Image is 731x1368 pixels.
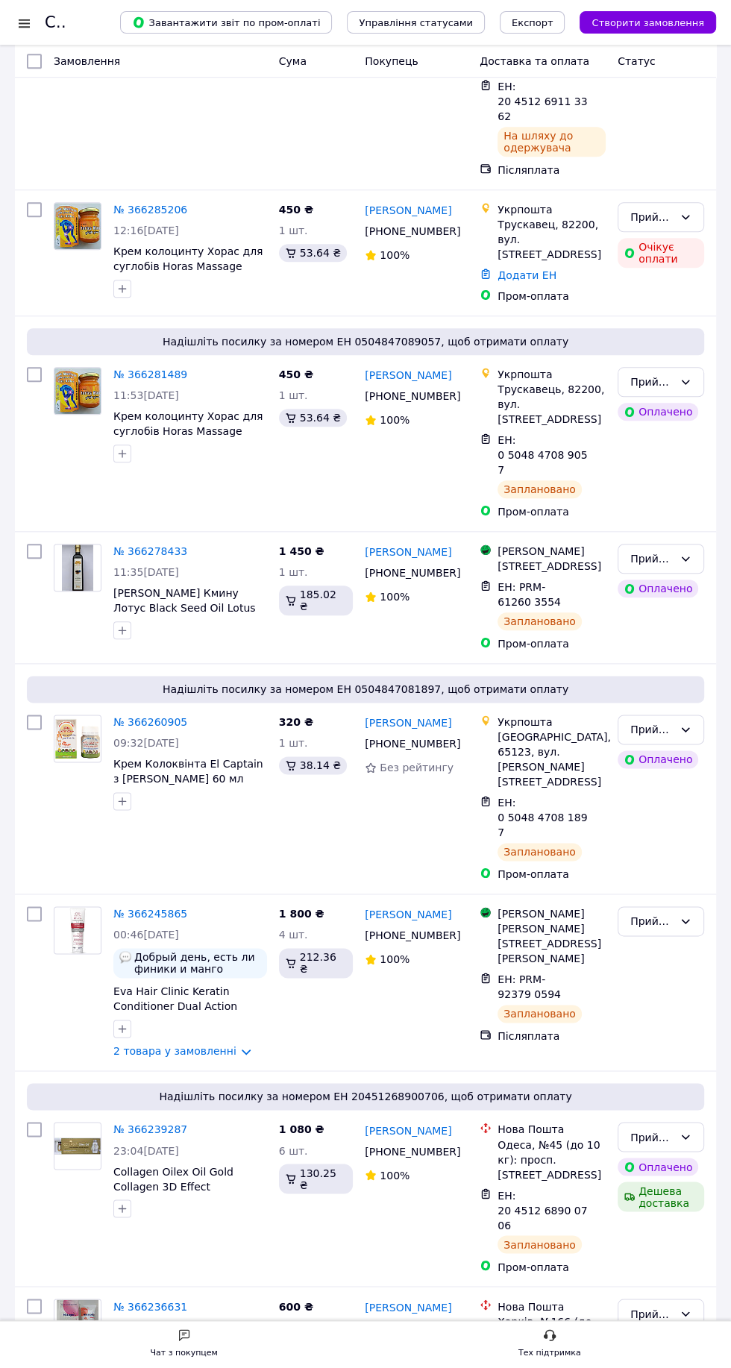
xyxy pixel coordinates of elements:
div: [PHONE_NUMBER] [362,386,457,407]
a: Створити замовлення [565,16,716,28]
img: Фото товару [57,1299,98,1346]
div: Оплачено [618,403,698,421]
div: 130.25 ₴ [279,1164,354,1193]
div: Прийнято [630,913,674,929]
a: Фото товару [54,906,101,954]
div: Нова Пошта [498,1299,606,1314]
span: Надішліть посилку за номером ЕН 0504847081897, щоб отримати оплату [33,682,698,697]
a: [PERSON_NAME] Кмину Лотус Black Seed Oil Lotus 500 ml [GEOGRAPHIC_DATA] [113,587,263,629]
a: [PERSON_NAME] [365,545,451,559]
div: Нова Пошта [498,1122,606,1137]
div: Укрпошта [498,367,606,382]
span: ЕН: 0 5048 4708 9057 [498,434,587,476]
div: Прийнято [630,1129,674,1145]
span: 450 ₴ [279,204,313,216]
div: Тех підтримка [518,1346,581,1361]
span: Статус [618,55,656,67]
div: Оплачено [618,750,698,768]
a: Фото товару [54,544,101,592]
a: № 366245865 [113,908,187,920]
span: 450 ₴ [279,368,313,380]
a: Фото товару [54,1299,101,1346]
div: [PHONE_NUMBER] [362,1140,457,1161]
a: [PERSON_NAME] [365,203,451,218]
div: Укрпошта [498,715,606,730]
span: 11:53[DATE] [113,389,179,401]
div: [PERSON_NAME][STREET_ADDRESS][PERSON_NAME] [498,921,606,966]
span: ЕН: PRM-92379 0594 [498,973,561,1000]
a: Крем колоцинту Хорас для суглобів Horas Massage Colocynth Natural з [GEOGRAPHIC_DATA] [113,410,263,467]
button: Управління статусами [347,11,485,34]
a: Collagen Oilex Oil Gold Collagen 3D Effect Professional Series Ampules Ефективні Ампули з Колаген... [113,1165,263,1237]
span: Cума [279,55,307,67]
img: Фото товару [54,203,101,249]
div: Прийнято [630,721,674,738]
span: Надішліть посилку за номером ЕН 20451268900706, щоб отримати оплату [33,1089,698,1104]
a: [PERSON_NAME] [365,907,451,922]
span: ЕН: PRM-61260 3554 [498,581,561,608]
span: 4 шт. [279,929,308,941]
div: Заплановано [498,1005,582,1023]
span: 100% [380,953,410,965]
a: Фото товару [54,715,101,762]
div: [PHONE_NUMBER] [362,733,457,754]
span: Створити замовлення [592,17,704,28]
a: 2 товара у замовленні [113,1045,236,1057]
span: Без рейтингу [380,762,454,774]
div: Прийнято [630,209,674,225]
span: 1 080 ₴ [279,1123,324,1135]
div: Пром-оплата [498,289,606,304]
a: Фото товару [54,367,101,415]
div: [GEOGRAPHIC_DATA], 65123, вул. [PERSON_NAME][STREET_ADDRESS] [498,730,606,789]
img: Фото товару [69,907,87,953]
h1: Список замовлень [45,13,196,31]
span: 23:04[DATE] [113,1144,179,1156]
div: 53.64 ₴ [279,244,347,262]
div: Очікує оплати [618,238,704,268]
div: 185.02 ₴ [279,586,354,615]
a: Крем колоцинту Хорас для суглобів Horas Massage Colocynth Natural з [GEOGRAPHIC_DATA] [113,245,263,302]
span: 1 800 ₴ [279,908,324,920]
span: Добрый день, есть ли финики и манго Египетские? [134,951,261,975]
div: [PHONE_NUMBER] [362,925,457,946]
div: Пром-оплата [498,504,606,519]
span: Експорт [512,17,553,28]
button: Створити замовлення [580,11,716,34]
a: Крем Колоквінта El Captain з [PERSON_NAME] 60 мл [113,758,263,785]
div: Післяплата [498,1029,606,1044]
span: 12:16[DATE] [113,225,179,236]
a: [PERSON_NAME] [365,1299,451,1314]
a: Фото товару [54,202,101,250]
div: Заплановано [498,1235,582,1253]
span: ЕН: 20 4512 6911 3362 [498,81,587,122]
div: Заплановано [498,612,582,630]
img: :speech_balloon: [119,951,131,963]
div: [STREET_ADDRESS] [498,559,606,574]
div: Дешева доставка [618,1182,704,1211]
a: Eva Hair Clinic Keratin Conditioner Dual Action Intensive Repair Кондиціонер з кератином E-Keratin [113,985,257,1057]
span: 1 шт. [279,225,308,236]
div: 53.64 ₴ [279,409,347,427]
a: № 366236631 [113,1300,187,1312]
span: ЕН: 0 5048 4708 1897 [498,797,587,838]
span: 1 шт. [279,737,308,749]
a: [PERSON_NAME] [365,368,451,383]
div: Трускавец, 82200, вул. [STREET_ADDRESS] [498,217,606,262]
div: Оплачено [618,580,698,597]
a: [PERSON_NAME] [365,715,451,730]
div: [PHONE_NUMBER] [362,562,457,583]
span: 100% [380,591,410,603]
div: Оплачено [618,1158,698,1176]
span: Доставка та оплата [480,55,589,67]
div: [PHONE_NUMBER] [362,221,457,242]
div: Чат з покупцем [151,1346,218,1361]
span: 1 шт. [279,389,308,401]
div: Пром-оплата [498,867,606,882]
div: Прийнято [630,550,674,567]
div: 38.14 ₴ [279,756,347,774]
